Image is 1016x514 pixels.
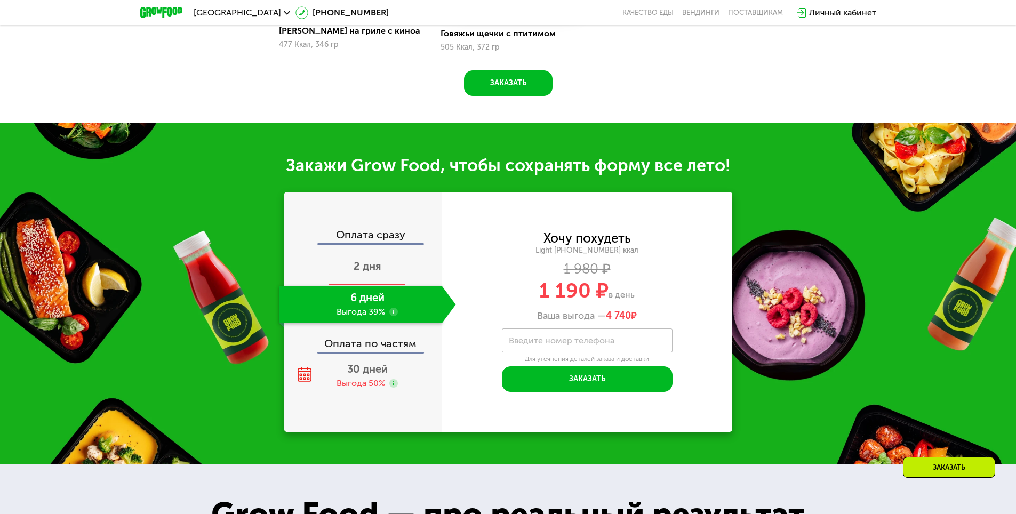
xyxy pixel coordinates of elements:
div: [PERSON_NAME] на гриле с киноа [279,26,422,36]
span: 2 дня [354,260,381,272]
div: Для уточнения деталей заказа и доставки [502,355,673,364]
div: Говяжьи щечки с птитимом [441,28,584,39]
label: Введите номер телефона [509,338,614,343]
div: 1 980 ₽ [442,263,732,275]
span: 4 740 [606,310,631,322]
div: Заказать [903,457,995,478]
div: Выгода 50% [337,378,385,389]
span: [GEOGRAPHIC_DATA] [194,9,281,17]
div: Оплата по частям [285,327,442,352]
div: Ваша выгода — [442,310,732,322]
span: в день [609,290,635,300]
button: Заказать [464,70,553,96]
div: поставщикам [728,9,783,17]
span: 1 190 ₽ [539,278,609,303]
div: Личный кабинет [809,6,876,19]
a: Качество еды [622,9,674,17]
a: Вендинги [682,9,719,17]
div: Оплата сразу [285,229,442,243]
div: Light [PHONE_NUMBER] ккал [442,246,732,255]
button: Заказать [502,366,673,392]
span: ₽ [606,310,637,322]
div: 505 Ккал, 372 гр [441,43,575,52]
span: 30 дней [347,363,388,375]
div: Хочу похудеть [543,232,631,244]
a: [PHONE_NUMBER] [295,6,389,19]
div: 477 Ккал, 346 гр [279,41,414,49]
